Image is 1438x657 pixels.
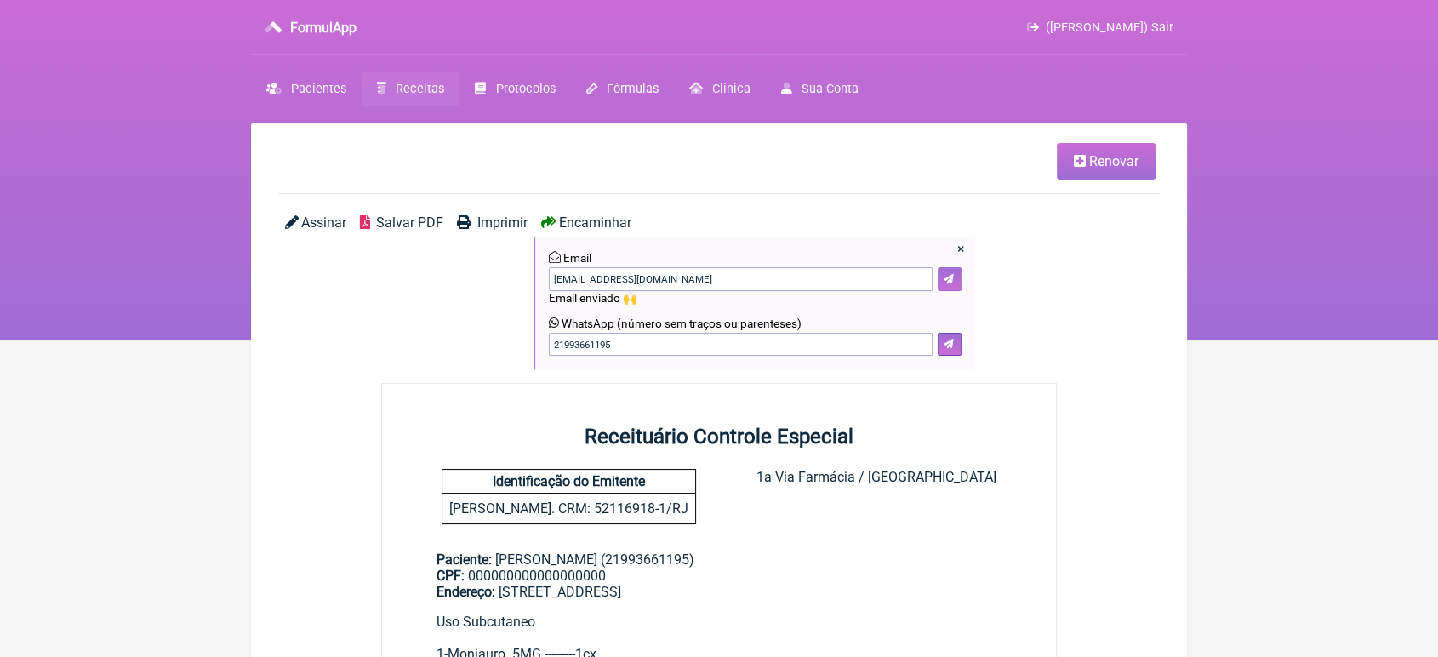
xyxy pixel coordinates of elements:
a: Clínica [674,72,766,106]
h3: FormulApp [290,20,357,36]
a: Fechar [957,241,965,257]
span: Assinar [301,214,346,231]
span: CPF: [437,568,465,584]
a: Fórmulas [571,72,674,106]
span: Clínica [712,82,750,96]
a: Pacientes [251,72,362,106]
span: Sua Conta [802,82,859,96]
a: Receitas [362,72,459,106]
span: Imprimir [477,214,528,231]
span: Renovar [1089,153,1138,169]
a: Protocolos [459,72,570,106]
span: WhatsApp (número sem traços ou parenteses) [562,317,802,330]
div: [STREET_ADDRESS] [437,584,1001,600]
div: 000000000000000000 [437,568,1001,584]
span: Pacientes [291,82,346,96]
a: Imprimir [457,214,527,369]
a: Assinar [285,214,346,231]
span: ([PERSON_NAME]) Sair [1046,20,1173,35]
a: Encaminhar [541,214,631,231]
span: Endereço: [437,584,495,600]
a: Salvar PDF [360,214,443,369]
a: ([PERSON_NAME]) Sair [1027,20,1173,35]
div: [PERSON_NAME] (21993661195) [437,551,1001,600]
span: Email enviado 🙌 [549,291,637,305]
span: Paciente: [437,551,492,568]
p: [PERSON_NAME]. CRM: 52116918-1/RJ [442,494,695,523]
h4: Identificação do Emitente [442,470,695,494]
a: Sua Conta [766,72,874,106]
span: Protocolos [496,82,556,96]
h2: Receituário Controle Especial [382,425,1056,448]
span: Receitas [396,82,444,96]
span: Salvar PDF [376,214,443,231]
span: Encaminhar [559,214,631,231]
span: Fórmulas [607,82,659,96]
span: Email [563,251,591,265]
a: Renovar [1057,143,1156,180]
div: 1a Via Farmácia / [GEOGRAPHIC_DATA] [756,469,996,524]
